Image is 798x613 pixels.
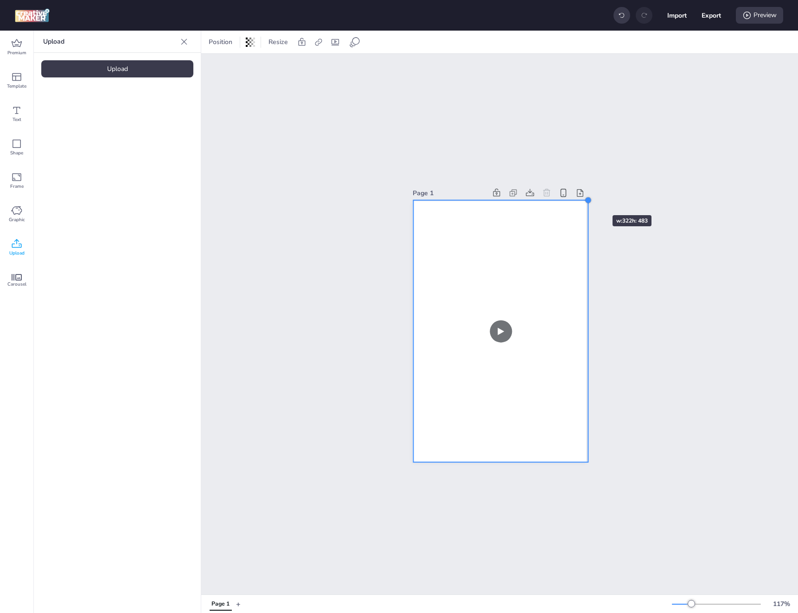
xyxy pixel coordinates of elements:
span: Resize [267,37,290,47]
span: Frame [10,183,24,190]
div: Page 1 [211,600,230,608]
span: Premium [7,49,26,57]
p: Upload [43,31,177,53]
span: Upload [9,249,25,257]
span: Position [207,37,234,47]
button: Import [667,6,687,25]
span: Template [7,83,26,90]
img: logo Creative Maker [15,8,50,22]
span: Graphic [9,216,25,223]
button: + [236,596,241,612]
button: Export [702,6,721,25]
span: Text [13,116,21,123]
div: Upload [41,60,193,77]
div: Tabs [205,596,236,612]
span: Carousel [7,281,26,288]
div: 117 % [770,599,792,609]
div: Preview [736,7,783,24]
span: Shape [10,149,23,157]
div: w: 322 h: 483 [613,215,651,226]
div: Page 1 [413,188,486,198]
